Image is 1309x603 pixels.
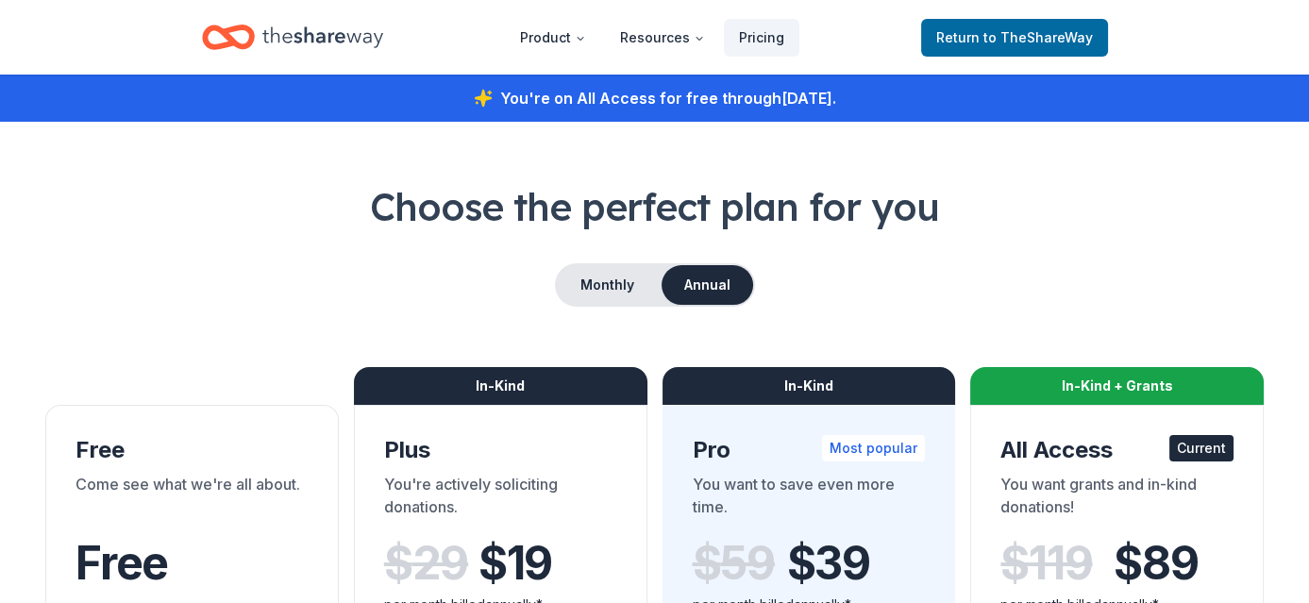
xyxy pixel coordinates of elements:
div: Most popular [822,435,925,461]
div: All Access [1000,435,1233,465]
div: Current [1169,435,1233,461]
span: $ 39 [787,537,870,590]
button: Resources [605,19,720,57]
button: Monthly [557,265,658,305]
button: Product [505,19,601,57]
div: In-Kind [354,367,647,405]
span: $ 89 [1114,537,1198,590]
span: Free [76,535,168,591]
a: Home [202,15,383,59]
div: You want grants and in-kind donations! [1000,473,1233,526]
div: You're actively soliciting donations. [384,473,617,526]
a: Pricing [724,19,799,57]
div: Come see what we're all about. [76,473,309,526]
span: Return [936,26,1093,49]
nav: Main [505,15,799,59]
h1: Choose the perfect plan for you [45,180,1264,233]
div: You want to save even more time. [693,473,926,526]
div: Plus [384,435,617,465]
div: In-Kind [663,367,956,405]
span: $ 19 [478,537,552,590]
div: Free [76,435,309,465]
div: In-Kind + Grants [970,367,1264,405]
a: Returnto TheShareWay [921,19,1108,57]
span: to TheShareWay [983,29,1093,45]
div: Pro [693,435,926,465]
button: Annual [662,265,753,305]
